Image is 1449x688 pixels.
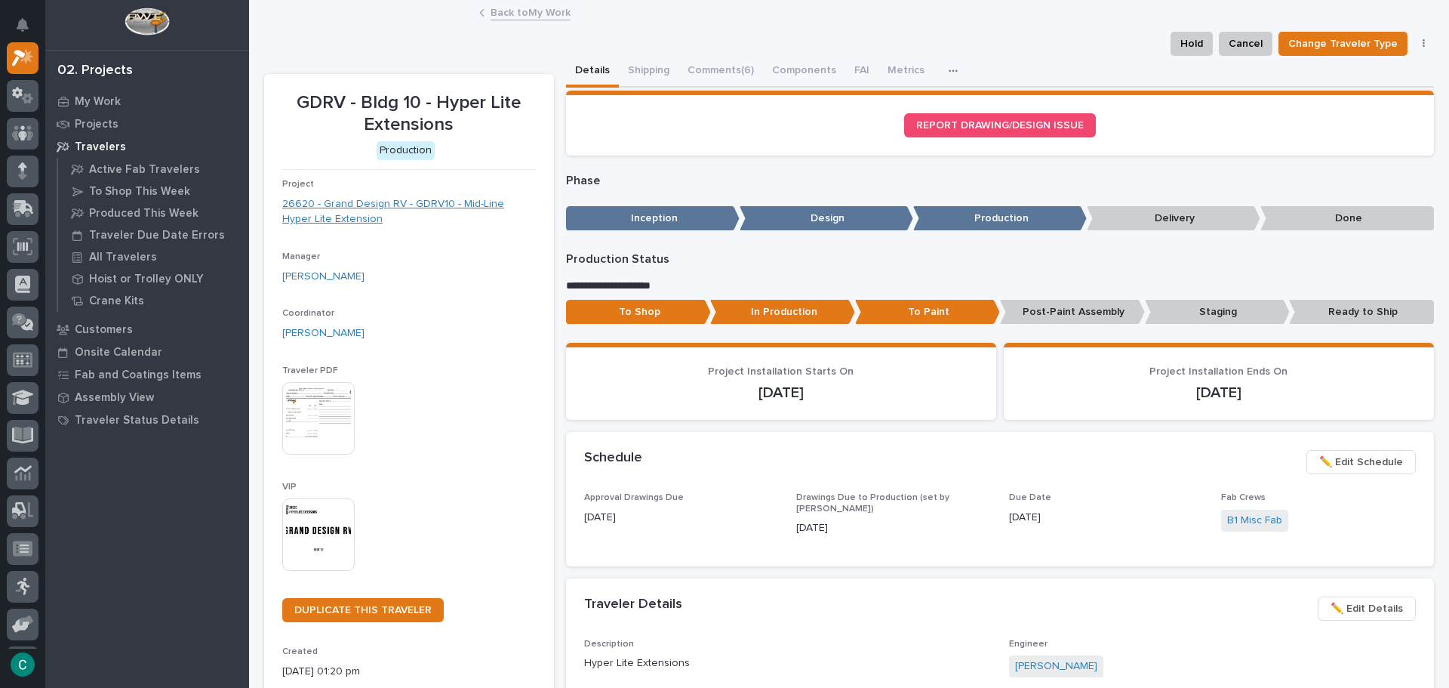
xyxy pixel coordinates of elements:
[566,252,1435,267] p: Production Status
[58,290,249,311] a: Crane Kits
[45,363,249,386] a: Fab and Coatings Items
[75,391,154,405] p: Assembly View
[45,90,249,113] a: My Work
[584,597,682,613] h2: Traveler Details
[75,346,162,359] p: Onsite Calendar
[45,135,249,158] a: Travelers
[566,174,1435,188] p: Phase
[58,202,249,224] a: Produced This Week
[796,520,991,536] p: [DATE]
[282,664,536,680] p: [DATE] 01:20 pm
[584,384,978,402] p: [DATE]
[1227,513,1282,529] a: B1 Misc Fab
[491,3,571,20] a: Back toMy Work
[566,206,740,231] p: Inception
[58,224,249,245] a: Traveler Due Date Errors
[89,273,204,286] p: Hoist or Trolley ONLY
[584,493,684,502] span: Approval Drawings Due
[45,113,249,135] a: Projects
[678,56,763,88] button: Comments (6)
[89,229,225,242] p: Traveler Due Date Errors
[708,366,854,377] span: Project Installation Starts On
[845,56,878,88] button: FAI
[89,185,190,199] p: To Shop This Week
[58,268,249,289] a: Hoist or Trolley ONLY
[282,483,297,492] span: VIP
[584,640,634,649] span: Description
[282,92,536,136] p: GDRV - Bldg 10 - Hyper Lite Extensions
[1306,450,1416,474] button: ✏️ Edit Schedule
[75,118,118,131] p: Projects
[740,206,913,231] p: Design
[1221,493,1266,502] span: Fab Crews
[282,366,338,375] span: Traveler PDF
[89,251,157,264] p: All Travelers
[294,605,432,615] span: DUPLICATE THIS TRAVELER
[58,180,249,202] a: To Shop This Week
[796,493,949,513] span: Drawings Due to Production (set by [PERSON_NAME])
[904,113,1096,137] a: REPORT DRAWING/DESIGN ISSUE
[1319,453,1403,471] span: ✏️ Edit Schedule
[1087,206,1260,231] p: Delivery
[75,414,199,427] p: Traveler Status Details
[763,56,845,88] button: Components
[1009,640,1048,649] span: Engineer
[58,159,249,180] a: Active Fab Travelers
[916,120,1084,131] span: REPORT DRAWING/DESIGN ISSUE
[1000,300,1145,325] p: Post-Paint Assembly
[1219,32,1272,56] button: Cancel
[282,196,536,228] a: 26620 - Grand Design RV - GDRV10 - Mid-Line Hyper Lite Extension
[1229,35,1263,53] span: Cancel
[1278,32,1407,56] button: Change Traveler Type
[282,180,314,189] span: Project
[566,300,711,325] p: To Shop
[282,309,334,318] span: Coordinator
[1171,32,1213,56] button: Hold
[282,269,365,285] a: [PERSON_NAME]
[710,300,855,325] p: In Production
[1288,35,1398,53] span: Change Traveler Type
[566,56,619,88] button: Details
[855,300,1000,325] p: To Paint
[125,8,169,35] img: Workspace Logo
[89,295,144,308] p: Crane Kits
[1149,366,1287,377] span: Project Installation Ends On
[282,598,444,622] a: DUPLICATE THIS TRAVELER
[75,95,121,109] p: My Work
[1289,300,1434,325] p: Ready to Ship
[75,369,202,382] p: Fab and Coatings Items
[282,252,320,261] span: Manager
[584,656,991,671] p: Hyper Lite Extensions
[1009,493,1051,502] span: Due Date
[1318,597,1416,621] button: ✏️ Edit Details
[584,510,779,526] p: [DATE]
[913,206,1087,231] p: Production
[19,18,38,42] div: Notifications
[75,323,133,337] p: Customers
[45,386,249,409] a: Assembly View
[7,649,38,680] button: users-avatar
[878,56,934,88] button: Metrics
[1331,600,1403,618] span: ✏️ Edit Details
[1009,510,1204,526] p: [DATE]
[45,409,249,431] a: Traveler Status Details
[45,318,249,341] a: Customers
[1145,300,1290,325] p: Staging
[7,9,38,41] button: Notifications
[1022,384,1416,402] p: [DATE]
[1260,206,1434,231] p: Done
[619,56,678,88] button: Shipping
[89,207,198,221] p: Produced This Week
[45,341,249,363] a: Onsite Calendar
[584,450,642,467] h2: Schedule
[282,325,365,341] a: [PERSON_NAME]
[57,63,133,79] div: 02. Projects
[1180,35,1203,53] span: Hold
[89,163,200,177] p: Active Fab Travelers
[58,246,249,267] a: All Travelers
[75,140,126,154] p: Travelers
[377,141,435,160] div: Production
[1015,659,1097,674] a: [PERSON_NAME]
[282,647,318,656] span: Created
